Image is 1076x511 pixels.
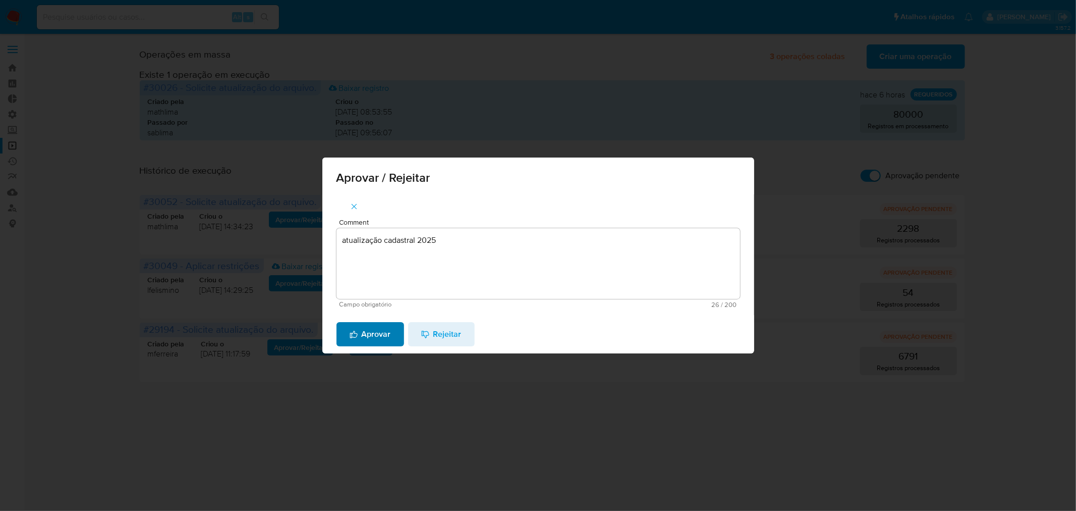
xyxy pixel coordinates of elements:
span: Rejeitar [421,323,462,345]
span: Aprovar [350,323,391,345]
span: Campo obrigatório [339,301,538,308]
span: Máximo 200 caracteres [538,301,737,308]
span: Aprovar / Rejeitar [336,172,740,184]
span: Comment [339,219,743,226]
button: Rejeitar [408,322,475,346]
textarea: atualização cadastral 2025 [336,228,740,299]
button: Aprovar [336,322,404,346]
